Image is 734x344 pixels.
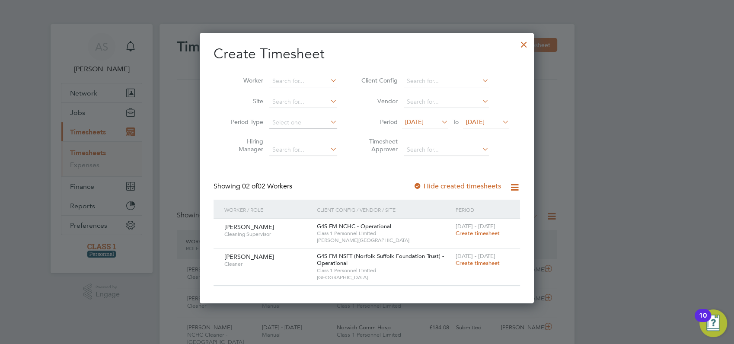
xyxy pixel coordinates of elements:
[359,76,398,84] label: Client Config
[224,97,263,105] label: Site
[242,182,258,191] span: 02 of
[317,267,451,274] span: Class 1 Personnel Limited
[404,96,489,108] input: Search for...
[413,182,501,191] label: Hide created timesheets
[466,118,485,126] span: [DATE]
[214,182,294,191] div: Showing
[224,137,263,153] label: Hiring Manager
[317,223,391,230] span: G4S FM NCHC - Operational
[453,200,511,220] div: Period
[317,274,451,281] span: [GEOGRAPHIC_DATA]
[405,118,424,126] span: [DATE]
[224,76,263,84] label: Worker
[317,230,451,237] span: Class 1 Personnel Limited
[699,309,727,337] button: Open Resource Center, 10 new notifications
[456,223,495,230] span: [DATE] - [DATE]
[317,252,444,267] span: G4S FM NSFT (Norfolk Suffolk Foundation Trust) - Operational
[242,182,292,191] span: 02 Workers
[224,223,274,231] span: [PERSON_NAME]
[269,75,337,87] input: Search for...
[315,200,453,220] div: Client Config / Vendor / Site
[269,117,337,129] input: Select one
[404,144,489,156] input: Search for...
[269,96,337,108] input: Search for...
[224,231,310,238] span: Cleaning Supervisor
[359,118,398,126] label: Period
[224,261,310,268] span: Cleaner
[404,75,489,87] input: Search for...
[224,253,274,261] span: [PERSON_NAME]
[214,45,520,63] h2: Create Timesheet
[450,116,461,127] span: To
[456,252,495,260] span: [DATE] - [DATE]
[456,229,500,237] span: Create timesheet
[359,137,398,153] label: Timesheet Approver
[224,118,263,126] label: Period Type
[222,200,315,220] div: Worker / Role
[359,97,398,105] label: Vendor
[269,144,337,156] input: Search for...
[456,259,500,267] span: Create timesheet
[317,237,451,244] span: [PERSON_NAME][GEOGRAPHIC_DATA]
[699,315,707,327] div: 10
